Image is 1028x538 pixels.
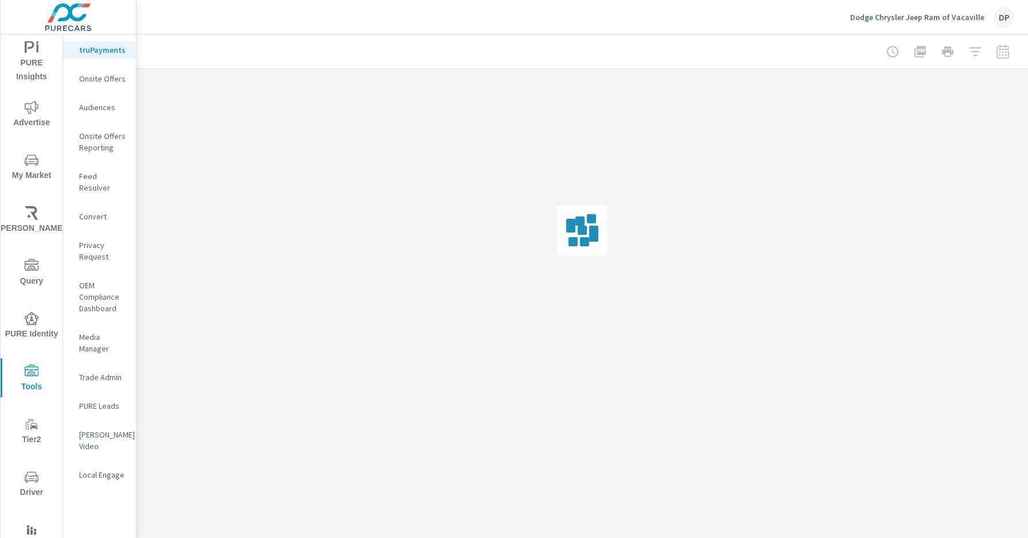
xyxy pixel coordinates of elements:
span: Query [4,259,59,288]
span: Driver [4,470,59,500]
span: [PERSON_NAME] [4,206,59,235]
span: PURE Insights [4,41,59,84]
span: PURE Identity [4,312,59,341]
div: PURE Leads [63,397,136,415]
div: Audiences [63,99,136,116]
span: Tier2 [4,417,59,447]
p: Onsite Offers Reporting [79,130,127,153]
p: truPayments [79,44,127,56]
div: Feed Resolver [63,168,136,196]
p: Audiences [79,102,127,113]
div: [PERSON_NAME] Video [63,426,136,455]
p: Privacy Request [79,239,127,262]
div: Trade Admin [63,369,136,386]
p: PURE Leads [79,400,127,412]
span: Tools [4,365,59,394]
span: My Market [4,153,59,183]
p: Convert [79,211,127,222]
div: Local Engage [63,466,136,483]
div: OEM Compliance Dashboard [63,277,136,317]
div: Media Manager [63,328,136,357]
p: OEM Compliance Dashboard [79,280,127,314]
p: [PERSON_NAME] Video [79,429,127,452]
div: Onsite Offers Reporting [63,127,136,156]
p: Trade Admin [79,371,127,383]
p: Feed Resolver [79,171,127,193]
div: truPayments [63,41,136,59]
div: Privacy Request [63,237,136,265]
span: Advertise [4,100,59,130]
p: Local Engage [79,469,127,481]
p: Dodge Chrysler Jeep Ram of Vacaville [850,12,984,22]
div: Onsite Offers [63,70,136,87]
p: Onsite Offers [79,73,127,84]
div: Convert [63,208,136,225]
p: Media Manager [79,331,127,354]
div: DP [994,7,1014,28]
